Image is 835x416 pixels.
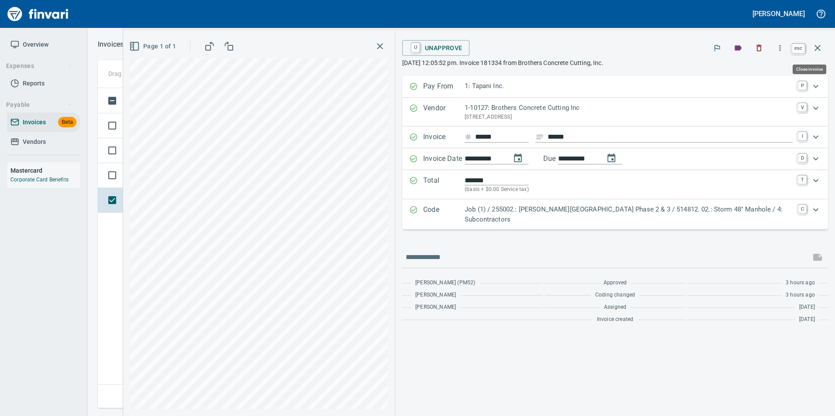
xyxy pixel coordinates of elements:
span: [PERSON_NAME] [415,303,456,312]
svg: Invoice number [465,132,472,142]
span: Invoices [23,117,46,128]
a: Corporate Card Benefits [10,177,69,183]
p: 1-10127: Brothers Concrete Cutting Inc [465,103,793,113]
button: Flag [707,38,727,58]
h6: Mastercard [10,166,80,175]
div: Expand [402,76,828,98]
a: T [798,175,807,184]
button: More [770,38,790,58]
button: [PERSON_NAME] [750,7,807,20]
span: Vendors [23,136,46,147]
p: Invoices [98,39,124,50]
button: Page 1 of 1 [128,38,179,55]
button: change due date [601,148,622,169]
span: Overview [23,39,48,50]
span: Coding changed [595,291,635,300]
a: Vendors [7,132,80,152]
span: This records your message into the invoice and notifies anyone mentioned [807,247,828,268]
a: D [798,153,807,162]
button: change date [507,148,528,169]
p: [DATE] 12:05:52 pm. Invoice 181334 from Brothers Concrete Cutting, Inc. [402,58,828,67]
span: [DATE] [799,303,815,312]
p: Invoice [423,132,465,143]
button: Discard [749,38,769,58]
span: Unapprove [409,41,462,55]
a: I [798,132,807,140]
p: Job (1) / 255002.: [PERSON_NAME][GEOGRAPHIC_DATA] Phase 2 & 3 / 514812. 02.: Storm 48" Manhole / ... [465,205,793,224]
span: Payable [6,99,72,110]
button: Expenses [3,58,76,74]
a: U [411,43,420,52]
span: [PERSON_NAME] (PM52) [415,279,475,287]
svg: Invoice description [535,133,544,141]
div: Expand [402,126,828,148]
span: Page 1 of 1 [131,41,176,52]
p: Vendor [423,103,465,121]
a: InvoicesBeta [7,113,80,132]
h5: [PERSON_NAME] [752,9,805,18]
span: [DATE] [799,315,815,324]
nav: breadcrumb [98,39,124,50]
div: Expand [402,98,828,126]
p: Total [423,175,465,194]
a: Reports [7,74,80,93]
span: Invoice created [597,315,634,324]
span: Beta [58,117,76,127]
p: [STREET_ADDRESS] [465,113,793,122]
a: esc [792,44,805,53]
p: Due [543,153,585,164]
span: Expenses [6,61,72,72]
span: 3 hours ago [786,291,815,300]
p: Drag a column heading here to group the table [108,69,236,78]
p: 1: Tapani Inc. [465,81,793,91]
a: P [798,81,807,90]
a: C [798,205,807,213]
span: Assigned [604,303,626,312]
span: Approved [604,279,627,287]
p: Code [423,205,465,224]
p: Invoice Date [423,153,465,165]
a: V [798,103,807,112]
button: Labels [728,38,748,58]
a: Overview [7,35,80,55]
p: Pay From [423,81,465,92]
button: UUnapprove [402,40,469,56]
button: Payable [3,97,76,113]
div: Expand [402,199,828,229]
span: 3 hours ago [786,279,815,287]
div: Expand [402,170,828,199]
img: Finvari [5,3,71,24]
span: Reports [23,78,45,89]
div: Expand [402,148,828,170]
span: [PERSON_NAME] [415,291,456,300]
p: (basis + $0.00 Service tax) [465,185,793,194]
